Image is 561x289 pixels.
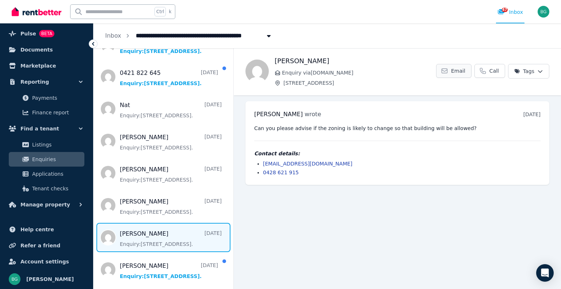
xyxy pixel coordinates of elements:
a: Payments [9,91,84,105]
img: Ben Gibson [9,273,20,285]
a: Listings [9,137,84,152]
a: Help centre [6,222,87,237]
span: Call [489,67,499,75]
a: [PERSON_NAME][DATE]Enquiry:[STREET_ADDRESS]. [120,133,222,151]
span: wrote [305,111,321,118]
span: [PERSON_NAME] [254,111,303,118]
span: Email [451,67,465,75]
span: Ctrl [154,7,166,16]
span: Applications [32,170,81,178]
a: 0428 621 915 [263,170,299,175]
span: Tags [514,68,534,75]
span: Find a tenant [20,124,59,133]
span: Manage property [20,200,70,209]
a: [PERSON_NAME][DATE]Enquiry:[STREET_ADDRESS]. [120,262,218,280]
img: Sarah Smith [245,60,269,83]
span: Enquiry via [DOMAIN_NAME] [282,69,436,76]
span: Refer a friend [20,241,60,250]
a: Enquiries [9,152,84,167]
time: [DATE] [523,111,541,117]
span: Tenant checks [32,184,81,193]
img: Ben Gibson [538,6,549,18]
button: Tags [508,64,549,79]
a: Inbox [105,32,121,39]
a: Finance report [9,105,84,120]
a: [PERSON_NAME][DATE]Enquiry:[STREET_ADDRESS]. [120,165,222,183]
span: Enquiries [32,155,81,164]
a: Account settings [6,254,87,269]
a: Marketplace [6,58,87,73]
a: Applications [9,167,84,181]
span: [PERSON_NAME] [26,275,74,284]
span: 47 [502,8,508,12]
a: 0421 822 645[DATE]Enquiry:[STREET_ADDRESS]. [120,69,218,87]
span: Account settings [20,257,69,266]
a: Documents [6,42,87,57]
h4: Contact details: [254,150,541,157]
button: Find a tenant [6,121,87,136]
div: Open Intercom Messenger [536,264,554,282]
a: [EMAIL_ADDRESS][DOMAIN_NAME] [263,161,352,167]
span: k [169,9,171,15]
img: RentBetter [12,6,61,17]
span: Help centre [20,225,54,234]
span: Documents [20,45,53,54]
span: Listings [32,140,81,149]
a: Tenant checks [9,181,84,196]
button: Manage property [6,197,87,212]
a: Call [474,64,505,78]
nav: Breadcrumb [93,23,284,48]
div: Inbox [497,8,523,16]
span: BETA [39,30,54,37]
a: Email [436,64,472,78]
a: Nat[DATE]Enquiry:[STREET_ADDRESS]. [120,101,222,119]
span: Pulse [20,29,36,38]
pre: Can you please advise if the zoning is likely to change so that building will be allowed? [254,125,541,132]
span: Payments [32,94,81,102]
span: [STREET_ADDRESS] [283,79,436,87]
a: Enquiry:[STREET_ADDRESS]. [120,37,218,55]
a: Refer a friend [6,238,87,253]
a: [PERSON_NAME][DATE]Enquiry:[STREET_ADDRESS]. [120,197,222,216]
a: PulseBETA [6,26,87,41]
span: Marketplace [20,61,56,70]
h1: [PERSON_NAME] [275,56,436,66]
span: Finance report [32,108,81,117]
button: Reporting [6,75,87,89]
span: Reporting [20,77,49,86]
a: [PERSON_NAME][DATE]Enquiry:[STREET_ADDRESS]. [120,229,222,248]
